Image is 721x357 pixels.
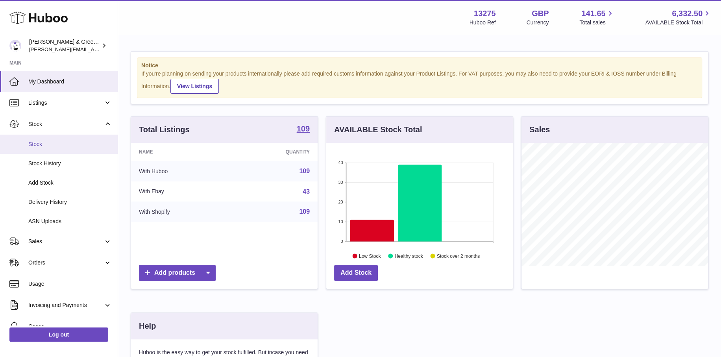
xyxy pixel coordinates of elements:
strong: Notice [141,62,698,69]
span: Stock [28,141,112,148]
span: Stock History [28,160,112,167]
span: ASN Uploads [28,218,112,225]
h3: AVAILABLE Stock Total [334,124,422,135]
text: Low Stock [359,253,381,259]
text: 30 [338,180,343,185]
span: Listings [28,99,104,107]
div: Huboo Ref [470,19,496,26]
text: Healthy stock [394,253,423,259]
span: Sales [28,238,104,245]
a: Add Stock [334,265,378,281]
span: AVAILABLE Stock Total [645,19,712,26]
text: 20 [338,200,343,204]
text: Stock over 2 months [437,253,480,259]
text: 40 [338,160,343,165]
td: With Shopify [131,202,232,222]
span: Stock [28,120,104,128]
span: 141.65 [581,8,605,19]
div: Currency [527,19,549,26]
strong: 13275 [474,8,496,19]
td: With Ebay [131,181,232,202]
h3: Total Listings [139,124,190,135]
td: With Huboo [131,161,232,181]
h3: Sales [529,124,550,135]
strong: GBP [532,8,549,19]
a: 141.65 Total sales [579,8,614,26]
span: Invoicing and Payments [28,302,104,309]
a: Add products [139,265,216,281]
span: Add Stock [28,179,112,187]
span: My Dashboard [28,78,112,85]
span: Orders [28,259,104,266]
a: 109 [299,168,310,174]
text: 10 [338,219,343,224]
span: Total sales [579,19,614,26]
span: Delivery History [28,198,112,206]
div: [PERSON_NAME] & Green Ltd [29,38,100,53]
strong: 109 [297,125,310,133]
a: Log out [9,327,108,342]
a: 109 [299,208,310,215]
a: View Listings [170,79,219,94]
div: If you're planning on sending your products internationally please add required customs informati... [141,70,698,94]
text: 0 [340,239,343,244]
a: 43 [303,188,310,195]
a: 109 [297,125,310,134]
span: Cases [28,323,112,330]
a: 6,332.50 AVAILABLE Stock Total [645,8,712,26]
span: [PERSON_NAME][EMAIL_ADDRESS][DOMAIN_NAME] [29,46,158,52]
h3: Help [139,321,156,331]
th: Name [131,143,232,161]
span: 6,332.50 [672,8,703,19]
span: Usage [28,280,112,288]
th: Quantity [232,143,318,161]
img: ellen@bluebadgecompany.co.uk [9,40,21,52]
